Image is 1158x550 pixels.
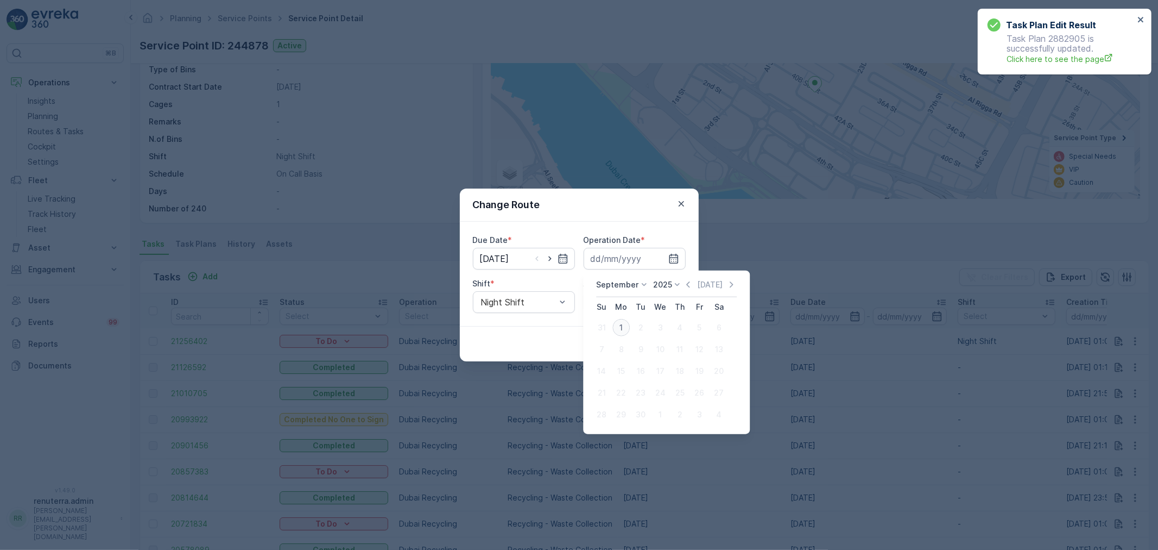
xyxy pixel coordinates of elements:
[710,362,727,380] div: 20
[593,406,610,423] div: 28
[691,384,708,402] div: 26
[691,319,708,336] div: 5
[671,319,688,336] div: 4
[1137,15,1145,26] button: close
[612,406,630,423] div: 29
[632,384,649,402] div: 23
[671,406,688,423] div: 2
[1007,53,1134,65] a: Click here to see the page
[671,362,688,380] div: 18
[593,341,610,358] div: 7
[670,297,689,317] th: Thursday
[1006,18,1096,32] h3: Task Plan Edit Result
[632,319,649,336] div: 2
[631,297,650,317] th: Tuesday
[592,297,611,317] th: Sunday
[473,279,491,288] label: Shift
[611,297,631,317] th: Monday
[632,362,649,380] div: 16
[697,279,723,290] p: [DATE]
[710,384,727,402] div: 27
[710,319,727,336] div: 6
[593,362,610,380] div: 14
[710,341,727,358] div: 13
[593,384,610,402] div: 21
[671,384,688,402] div: 25
[473,235,508,245] label: Due Date
[653,279,672,290] p: 2025
[691,362,708,380] div: 19
[632,406,649,423] div: 30
[710,406,727,423] div: 4
[651,341,669,358] div: 10
[584,235,641,245] label: Operation Date
[650,297,670,317] th: Wednesday
[691,406,708,423] div: 3
[651,384,669,402] div: 24
[593,319,610,336] div: 31
[651,406,669,423] div: 1
[651,362,669,380] div: 17
[651,319,669,336] div: 3
[612,384,630,402] div: 22
[473,248,575,270] input: dd/mm/yyyy
[612,319,630,336] div: 1
[596,279,638,290] p: September
[988,34,1134,65] p: Task Plan 2882905 is successfully updated.
[689,297,709,317] th: Friday
[671,341,688,358] div: 11
[691,341,708,358] div: 12
[612,341,630,358] div: 8
[632,341,649,358] div: 9
[473,197,540,212] p: Change Route
[584,248,686,270] input: dd/mm/yyyy
[709,297,729,317] th: Saturday
[612,362,630,380] div: 15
